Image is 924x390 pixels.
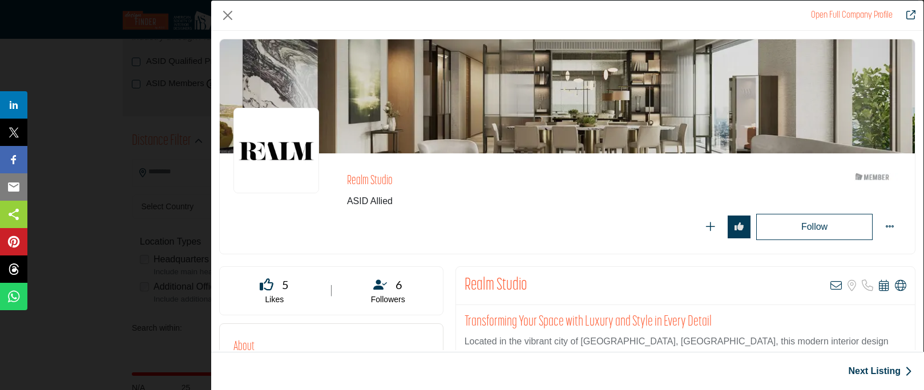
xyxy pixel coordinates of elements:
h2: Realm Studio [347,174,661,189]
a: Redirect to realm-studio [898,9,915,22]
a: Redirect to realm-studio [811,11,893,20]
h2: Transforming Your Space with Luxury and Style in Every Detail [465,314,906,331]
button: More Options [878,216,901,238]
img: realm-studio logo [233,108,319,193]
span: 5 [282,276,289,293]
p: Likes [234,294,315,306]
a: Next Listing [848,364,912,378]
span: ASID Allied [347,194,712,208]
span: 6 [396,276,402,293]
p: Followers [348,294,429,306]
button: Redirect to login page [699,216,722,238]
img: ASID Members [847,170,898,184]
h2: About [233,338,255,356]
button: Redirect to login [756,214,873,240]
h2: Realm Studio [465,275,527,296]
button: Close [219,7,236,24]
button: Redirect to login page [728,216,751,238]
